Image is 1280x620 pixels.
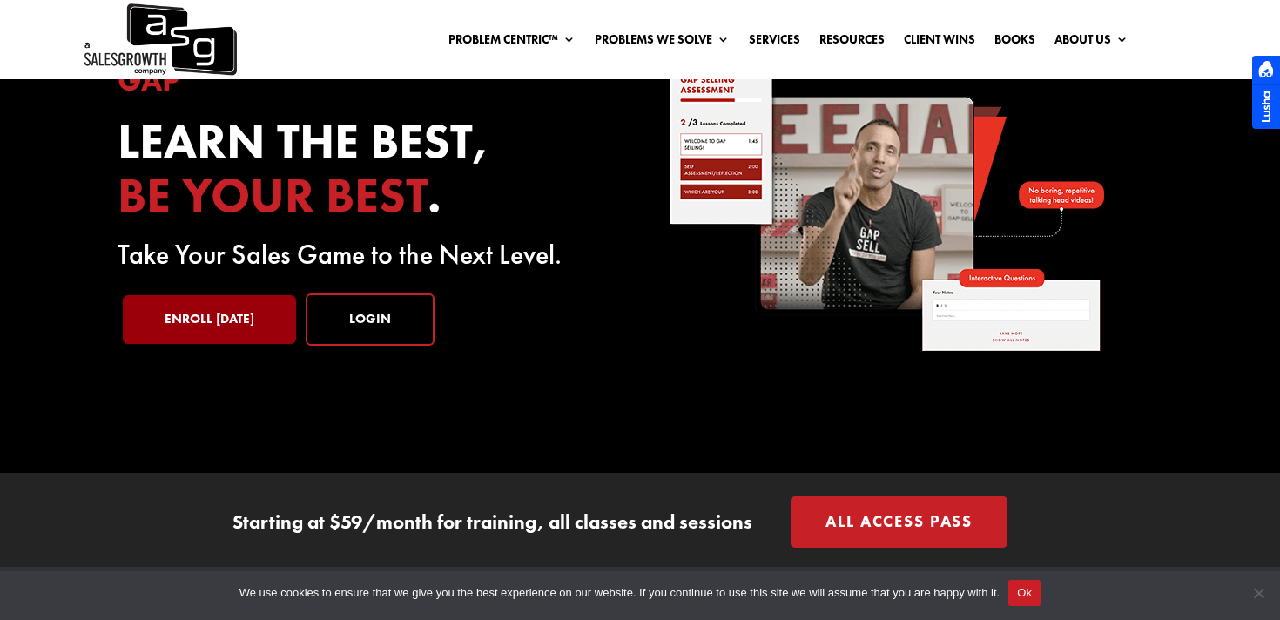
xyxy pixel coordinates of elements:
[791,496,1007,548] a: All Access Pass
[595,33,730,52] a: Problems We Solve
[118,164,428,226] span: be your best
[749,33,800,52] a: Services
[904,33,975,52] a: Client Wins
[118,115,611,231] h2: Learn the best, .
[123,295,296,344] a: Enroll [DATE]
[1054,33,1128,52] a: About Us
[239,584,1000,602] span: We use cookies to ensure that we give you the best experience on our website. If you continue to ...
[819,33,885,52] a: Resources
[306,293,435,346] a: Login
[118,60,180,100] span: Gap
[994,33,1035,52] a: Books
[448,33,576,52] a: Problem Centric™
[669,55,1104,351] img: self-paced-sales-course-online
[1250,584,1267,602] span: No
[118,245,611,266] p: Take Your Sales Game to the Next Level.
[1008,580,1041,606] button: Ok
